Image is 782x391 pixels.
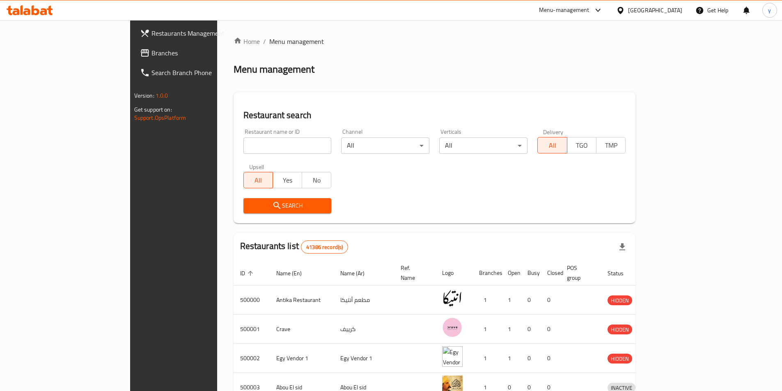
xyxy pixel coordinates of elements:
[439,137,527,154] div: All
[472,261,501,286] th: Branches
[270,315,334,344] td: Crave
[240,240,349,254] h2: Restaurants list
[442,288,463,309] img: Antika Restaurant
[243,172,273,188] button: All
[302,172,331,188] button: No
[269,37,324,46] span: Menu management
[567,137,596,153] button: TGO
[276,268,312,278] span: Name (En)
[270,344,334,373] td: Egy Vendor 1
[541,261,560,286] th: Closed
[541,286,560,315] td: 0
[234,63,314,76] h2: Menu management
[249,164,264,169] label: Upsell
[334,286,394,315] td: مطعم أنتيكا
[608,354,632,364] span: HIDDEN
[301,240,348,254] div: Total records count
[134,90,154,101] span: Version:
[401,263,426,283] span: Ref. Name
[301,243,348,251] span: 41386 record(s)
[305,174,328,186] span: No
[156,90,168,101] span: 1.0.0
[608,325,632,334] span: HIDDEN
[234,37,636,46] nav: breadcrumb
[600,139,622,151] span: TMP
[334,344,394,373] td: Egy Vendor 1
[341,137,429,154] div: All
[151,68,254,78] span: Search Branch Phone
[472,344,501,373] td: 1
[133,23,261,43] a: Restaurants Management
[472,315,501,344] td: 1
[240,268,256,278] span: ID
[334,315,394,344] td: كرييف
[608,268,634,278] span: Status
[596,137,626,153] button: TMP
[543,129,564,135] label: Delivery
[133,63,261,82] a: Search Branch Phone
[521,286,541,315] td: 0
[608,296,632,305] span: HIDDEN
[501,261,521,286] th: Open
[133,43,261,63] a: Branches
[501,344,521,373] td: 1
[537,137,567,153] button: All
[541,139,564,151] span: All
[628,6,682,15] div: [GEOGRAPHIC_DATA]
[436,261,472,286] th: Logo
[243,109,626,121] h2: Restaurant search
[250,201,325,211] span: Search
[521,315,541,344] td: 0
[539,5,589,15] div: Menu-management
[768,6,771,15] span: y
[571,139,593,151] span: TGO
[247,174,270,186] span: All
[134,112,186,123] a: Support.OpsPlatform
[243,137,332,154] input: Search for restaurant name or ID..
[612,237,632,257] div: Export file
[472,286,501,315] td: 1
[270,286,334,315] td: Antika Restaurant
[134,104,172,115] span: Get support on:
[541,315,560,344] td: 0
[151,28,254,38] span: Restaurants Management
[442,317,463,338] img: Crave
[567,263,591,283] span: POS group
[263,37,266,46] li: /
[276,174,299,186] span: Yes
[243,198,332,213] button: Search
[501,286,521,315] td: 1
[521,344,541,373] td: 0
[273,172,302,188] button: Yes
[442,346,463,367] img: Egy Vendor 1
[541,344,560,373] td: 0
[151,48,254,58] span: Branches
[340,268,375,278] span: Name (Ar)
[521,261,541,286] th: Busy
[501,315,521,344] td: 1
